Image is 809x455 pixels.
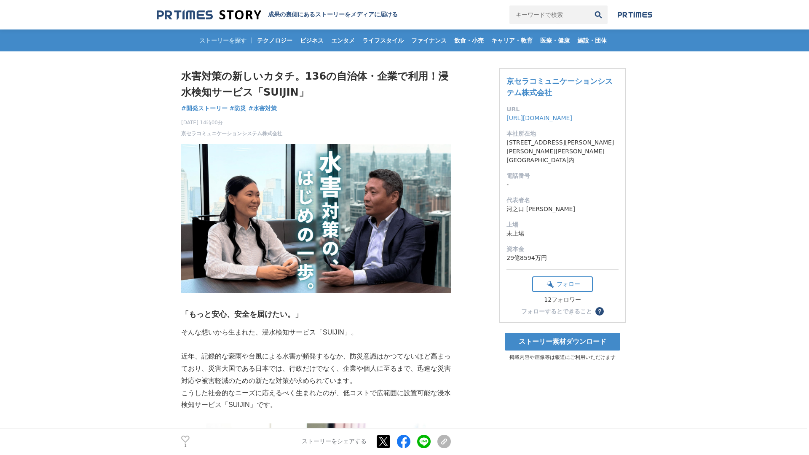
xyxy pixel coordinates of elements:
span: 飲食・小売 [451,37,487,44]
span: キャリア・教育 [488,37,536,44]
dt: 電話番号 [506,171,619,180]
a: 京セラコミュニケーションシステム株式会社 [181,130,282,137]
h1: 水害対策の新しいカタチ。136の自治体・企業で利用！浸水検知サービス「SUIJIN」 [181,68,451,101]
a: 飲食・小売 [451,29,487,51]
a: テクノロジー [254,29,296,51]
dd: 未上場 [506,229,619,238]
dd: 29億8594万円 [506,254,619,262]
img: prtimes [618,11,652,18]
a: キャリア・教育 [488,29,536,51]
dt: 資本金 [506,245,619,254]
button: 検索 [589,5,608,24]
a: ライフスタイル [359,29,407,51]
input: キーワードで検索 [509,5,589,24]
a: エンタメ [328,29,358,51]
a: #水害対策 [248,104,277,113]
img: 成果の裏側にあるストーリーをメディアに届ける [157,9,261,21]
a: ビジネス [297,29,327,51]
h3: 「もっと安心、安全を届けたい。」 [181,308,451,321]
div: 12フォロワー [532,296,593,304]
dt: 代表者名 [506,196,619,205]
p: 掲載内容や画像等は報道にご利用いただけます [499,354,626,361]
p: そんな想いから生まれた、浸水検知サービス「SUIJIN」。 [181,327,451,339]
img: thumbnail_c9db57e0-a287-11f0-ad71-99fdea1ccf6c.png [181,144,451,294]
span: ビジネス [297,37,327,44]
button: ？ [595,307,604,316]
a: 医療・健康 [537,29,573,51]
span: #水害対策 [248,104,277,112]
dd: - [506,180,619,189]
span: ？ [597,308,603,314]
span: [DATE] 14時00分 [181,119,282,126]
span: 施設・団体 [574,37,610,44]
dt: URL [506,105,619,114]
p: ストーリーをシェアする [302,438,367,446]
dd: 河之口 [PERSON_NAME] [506,205,619,214]
p: こうした社会的なニーズに応えるべく生まれたのが、低コストで広範囲に設置可能な浸水検知サービス「SUIJIN」です。 [181,387,451,412]
a: 京セラコミュニケーションシステム株式会社 [506,77,613,97]
h2: 成果の裏側にあるストーリーをメディアに届ける [268,11,398,19]
p: 1 [181,444,190,448]
span: テクノロジー [254,37,296,44]
button: フォロー [532,276,593,292]
span: #防災 [230,104,246,112]
a: [URL][DOMAIN_NAME] [506,115,572,121]
dt: 上場 [506,220,619,229]
a: #開発ストーリー [181,104,228,113]
span: ファイナンス [408,37,450,44]
p: 近年、記録的な豪雨や台風による水害が頻発するなか、防災意識はかつてないほど高まっており、災害大国である日本では、行政だけでなく、企業や個人に至るまで、迅速な災害対応や被害軽減のための新たな対策が... [181,351,451,387]
div: フォローするとできること [521,308,592,314]
a: ファイナンス [408,29,450,51]
a: #防災 [230,104,246,113]
a: ストーリー素材ダウンロード [505,333,620,351]
a: 成果の裏側にあるストーリーをメディアに届ける 成果の裏側にあるストーリーをメディアに届ける [157,9,398,21]
dd: [STREET_ADDRESS][PERSON_NAME][PERSON_NAME][PERSON_NAME] [GEOGRAPHIC_DATA]内 [506,138,619,165]
span: ライフスタイル [359,37,407,44]
dt: 本社所在地 [506,129,619,138]
span: エンタメ [328,37,358,44]
span: 医療・健康 [537,37,573,44]
span: #開発ストーリー [181,104,228,112]
a: 施設・団体 [574,29,610,51]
